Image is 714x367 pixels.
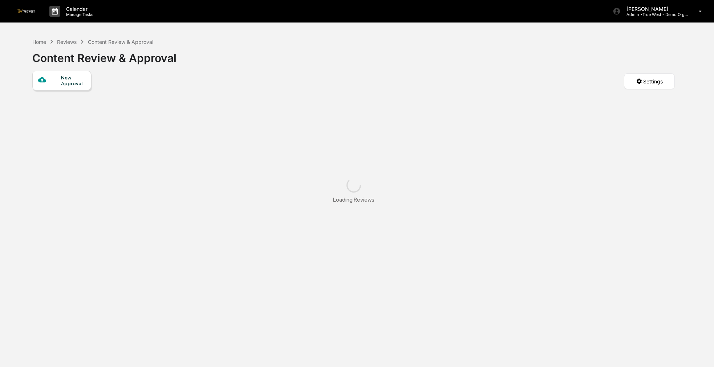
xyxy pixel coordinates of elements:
[624,73,675,89] button: Settings
[60,6,97,12] p: Calendar
[88,39,153,45] div: Content Review & Approval
[61,75,85,86] div: New Approval
[32,39,46,45] div: Home
[57,39,77,45] div: Reviews
[32,46,177,65] div: Content Review & Approval
[17,9,35,13] img: logo
[621,12,688,17] p: Admin • True West - Demo Organization
[333,196,374,203] div: Loading Reviews
[621,6,688,12] p: [PERSON_NAME]
[60,12,97,17] p: Manage Tasks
